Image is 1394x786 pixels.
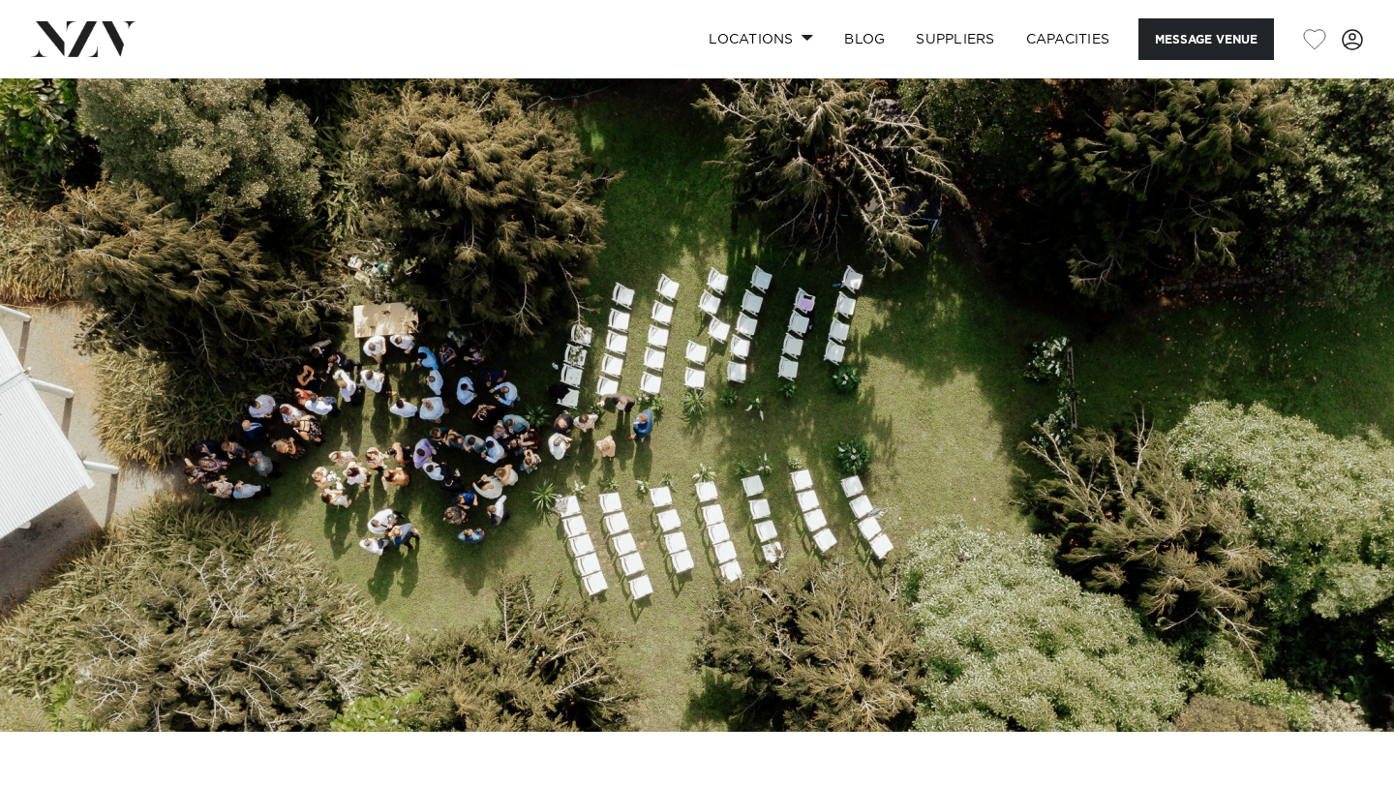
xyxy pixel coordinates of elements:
button: Message Venue [1138,18,1274,60]
img: nzv-logo.png [31,21,136,56]
a: BLOG [829,18,900,60]
a: Locations [693,18,829,60]
a: SUPPLIERS [900,18,1010,60]
a: Capacities [1011,18,1126,60]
